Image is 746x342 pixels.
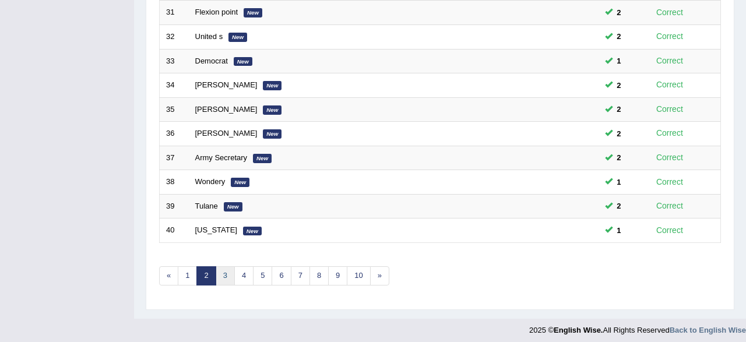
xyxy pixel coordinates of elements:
[652,103,688,116] div: Correct
[195,32,223,41] a: United s
[613,79,626,91] span: You can still take this question
[195,202,218,210] a: Tulane
[613,128,626,140] span: You can still take this question
[253,154,272,163] em: New
[195,177,226,186] a: Wondery
[263,129,281,139] em: New
[195,57,228,65] a: Democrat
[652,175,688,189] div: Correct
[347,266,370,285] a: 10
[195,8,238,16] a: Flexion point
[234,57,252,66] em: New
[370,266,389,285] a: »
[613,30,626,43] span: You can still take this question
[160,97,189,122] td: 35
[613,176,626,188] span: You can still take this question
[195,153,248,162] a: Army Secretary
[160,122,189,146] td: 36
[234,266,254,285] a: 4
[178,266,197,285] a: 1
[160,24,189,49] td: 32
[613,6,626,19] span: You can still take this question
[272,266,291,285] a: 6
[231,178,249,187] em: New
[195,105,258,114] a: [PERSON_NAME]
[309,266,329,285] a: 8
[160,218,189,243] td: 40
[160,1,189,25] td: 31
[613,224,626,237] span: You can still take this question
[652,54,688,68] div: Correct
[652,30,688,43] div: Correct
[529,319,746,336] div: 2025 © All Rights Reserved
[613,55,626,67] span: You can still take this question
[196,266,216,285] a: 2
[613,200,626,212] span: You can still take this question
[160,73,189,98] td: 34
[160,146,189,170] td: 37
[652,126,688,140] div: Correct
[670,326,746,334] a: Back to English Wise
[160,170,189,195] td: 38
[263,105,281,115] em: New
[243,227,262,236] em: New
[328,266,347,285] a: 9
[652,6,688,19] div: Correct
[554,326,603,334] strong: English Wise.
[195,80,258,89] a: [PERSON_NAME]
[263,81,281,90] em: New
[652,151,688,164] div: Correct
[291,266,310,285] a: 7
[195,225,237,234] a: [US_STATE]
[244,8,262,17] em: New
[613,103,626,115] span: You can still take this question
[160,194,189,218] td: 39
[652,199,688,213] div: Correct
[159,266,178,285] a: «
[228,33,247,42] em: New
[224,202,242,211] em: New
[652,78,688,91] div: Correct
[253,266,272,285] a: 5
[195,129,258,137] a: [PERSON_NAME]
[216,266,235,285] a: 3
[613,151,626,164] span: You can still take this question
[160,49,189,73] td: 33
[652,224,688,237] div: Correct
